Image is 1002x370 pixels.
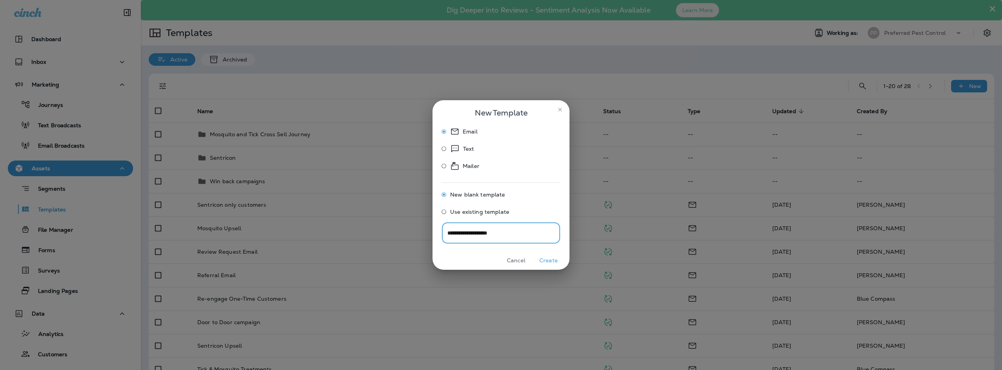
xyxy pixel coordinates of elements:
button: Create [534,254,563,267]
p: Mailer [463,161,479,171]
p: Text [463,144,474,153]
span: New Template [475,106,528,119]
span: Use existing template [450,209,509,215]
button: Cancel [501,254,531,267]
p: Email [463,127,478,136]
span: New blank template [450,191,505,198]
button: close [554,103,566,116]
